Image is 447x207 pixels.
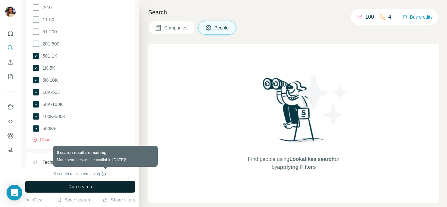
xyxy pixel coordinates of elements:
[25,181,135,193] button: Run search
[40,28,57,35] span: 51-200
[388,13,391,21] p: 4
[68,183,92,190] span: Run search
[40,101,63,108] span: 50K-100K
[5,144,16,156] button: Feedback
[260,76,328,149] img: Surfe Illustration - Woman searching with binoculars
[214,25,229,31] span: People
[402,12,433,22] button: Buy credits
[289,156,335,162] span: Lookalikes search
[40,65,55,71] span: 1K-5K
[241,155,346,171] span: Find people using or by
[40,89,60,95] span: 10K-50K
[277,164,316,170] span: applying Filters
[54,171,107,177] div: 0 search results remaining
[5,115,16,127] button: Use Surfe API
[26,154,135,170] button: Technologies
[294,70,353,129] img: Surfe Illustration - Stars
[40,41,59,47] span: 201-500
[103,197,135,203] button: Share filters
[40,77,58,83] span: 5K-10K
[5,130,16,142] button: Dashboard
[5,7,16,17] img: Avatar
[5,101,16,113] button: Use Surfe on LinkedIn
[5,71,16,82] button: My lists
[57,197,90,203] button: Save search
[7,185,22,200] div: Open Intercom Messenger
[40,113,65,120] span: 100K-500K
[40,16,54,23] span: 11-50
[40,53,57,59] span: 501-1K
[5,56,16,68] button: Enrich CSV
[40,4,52,11] span: 2-10
[164,25,188,31] span: Companies
[40,125,56,132] span: 500K+
[365,13,374,21] p: 100
[148,8,439,17] h4: Search
[43,159,69,165] div: Technologies
[5,42,16,54] button: Search
[25,197,44,203] button: Clear
[5,27,16,39] button: Quick start
[32,137,54,143] button: Clear all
